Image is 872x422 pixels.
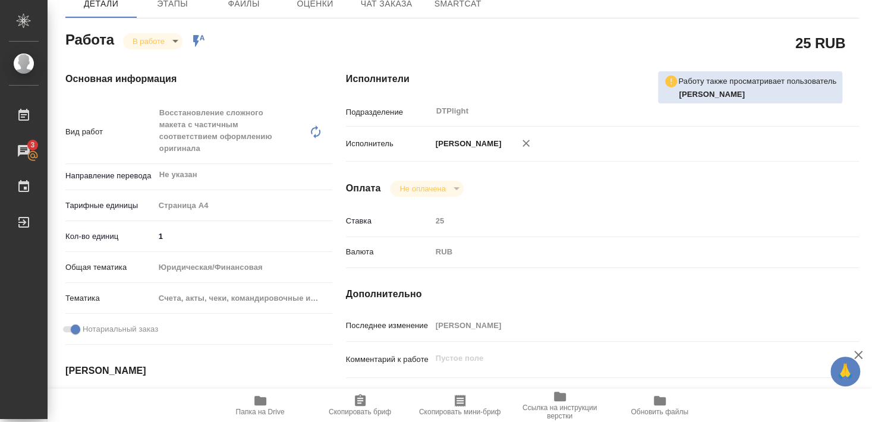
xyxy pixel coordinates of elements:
span: Нотариальный заказ [83,323,158,335]
button: Ссылка на инструкции верстки [510,389,610,422]
p: Комментарий к работе [346,354,432,366]
p: Общая тематика [65,262,155,273]
p: Валюта [346,246,432,258]
button: Скопировать бриф [310,389,410,422]
button: Скопировать мини-бриф [410,389,510,422]
button: 🙏 [830,357,860,386]
span: Скопировать бриф [329,408,391,416]
p: Вид работ [65,126,155,138]
div: Счета, акты, чеки, командировочные и таможенные документы [155,288,333,308]
span: Обновить файлы [631,408,688,416]
p: [PERSON_NAME] [432,138,502,150]
h2: 25 RUB [795,33,845,53]
p: Работу также просматривает пользователь [678,75,836,87]
h4: Дополнительно [346,287,859,301]
p: Ставка [346,215,432,227]
input: Пустое поле [432,212,816,229]
button: Обновить файлы [610,389,710,422]
span: Папка на Drive [236,408,285,416]
p: Тематика [65,292,155,304]
h4: [PERSON_NAME] [65,364,298,378]
div: Страница А4 [155,196,333,216]
span: 🙏 [835,359,855,384]
button: Папка на Drive [210,389,310,422]
h4: Исполнители [346,72,859,86]
input: Пустое поле [432,317,816,334]
span: Скопировать мини-бриф [419,408,500,416]
a: 3 [3,136,45,166]
p: Последнее изменение [346,320,432,332]
div: В работе [123,33,182,49]
p: Кол-во единиц [65,231,155,243]
button: В работе [129,36,168,46]
div: В работе [390,181,463,197]
b: [PERSON_NAME] [679,90,745,99]
h2: Работа [65,28,114,49]
div: RUB [432,242,816,262]
button: Удалить исполнителя [513,130,539,156]
p: Направление перевода [65,170,155,182]
p: Тарифные единицы [65,200,155,212]
h4: Оплата [346,181,381,196]
input: ✎ Введи что-нибудь [155,228,333,245]
span: 3 [23,139,42,151]
p: Подразделение [346,106,432,118]
span: Ссылка на инструкции верстки [517,404,603,420]
p: Архипова Екатерина [679,89,836,100]
p: Исполнитель [346,138,432,150]
div: Юридическая/Финансовая [155,257,333,278]
button: Не оплачена [396,184,449,194]
h4: Основная информация [65,72,298,86]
